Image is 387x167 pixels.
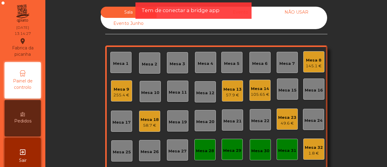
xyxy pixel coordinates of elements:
div: 57.9 € [223,92,242,98]
div: Mesa 11 [169,89,187,95]
i: exit_to_app [19,149,26,156]
div: Mesa 27 [168,148,187,154]
div: Fabrica da picanha [5,38,41,58]
div: Mesa 26 [141,149,159,155]
div: Mesa 20 [196,119,214,125]
div: Mesa 7 [279,61,295,67]
div: Mesa 9 [113,86,129,92]
div: 255.4 € [113,92,129,98]
div: Mesa 2 [142,61,157,67]
div: Mesa 17 [112,119,131,125]
div: 1.8 € [305,150,323,156]
div: Mesa 8 [306,57,322,63]
div: Mesa 29 [223,148,241,154]
div: Mesa 14 [251,86,269,92]
div: Mesa 15 [278,87,297,93]
div: Mesa 23 [278,115,296,121]
div: Sala [101,7,157,18]
span: Painel de controlo [6,78,39,91]
div: Mesa 28 [196,148,214,154]
div: Mesa 30 [251,148,269,154]
div: NÃO USAR [268,7,324,18]
div: Mesa 25 [113,149,131,155]
div: Mesa 3 [170,61,185,67]
span: Pedidos [14,118,31,124]
div: Mesa 12 [196,90,214,96]
div: Mesa 1 [113,61,128,67]
img: qpiato [15,3,30,24]
div: Mesa 22 [251,118,269,124]
div: Mesa 21 [223,118,242,124]
i: location_on [19,38,26,45]
div: Mesa 31 [278,148,296,154]
div: Mesa 19 [169,119,187,125]
div: Mesa 13 [223,86,242,92]
div: 58.7 € [141,122,159,129]
div: 13:14:27 [15,31,31,36]
span: Sair [19,157,27,164]
div: Mesa 5 [224,61,239,67]
div: 145.1 € [306,63,322,69]
span: Tem de conectar a bridge app [141,7,220,14]
div: Mesa 16 [305,87,323,93]
div: Mesa 24 [304,118,323,124]
div: 49.6 € [278,120,296,126]
div: [DATE] [16,25,29,30]
div: Evento Junho [101,18,157,29]
div: Mesa 6 [252,61,268,67]
div: Mesa 32 [305,145,323,151]
div: Mesa 4 [198,61,213,67]
div: 105.65 € [251,92,269,98]
div: Mesa 18 [141,117,159,123]
div: Mesa 10 [141,90,159,96]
